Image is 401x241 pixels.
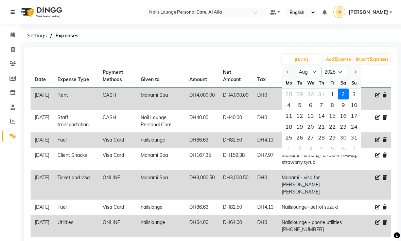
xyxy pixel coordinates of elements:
[349,110,360,121] div: 17
[349,143,360,154] div: 7
[316,99,327,110] div: Thursday, August 7, 2025
[294,132,305,143] div: Tuesday, August 26, 2025
[31,200,53,215] td: [DATE]
[253,132,278,148] td: DH4.13
[327,89,338,99] div: 1
[316,110,327,121] div: 14
[219,88,253,110] td: DH4,000.00
[327,132,338,143] div: Friday, August 29, 2025
[338,143,349,154] div: Saturday, September 6, 2025
[53,132,99,148] td: Fuel
[296,67,321,77] select: Select month
[185,88,219,110] td: DH4,000.00
[327,121,338,132] div: 22
[305,132,316,143] div: 27
[137,170,185,200] td: Manami Spa
[17,3,64,22] img: logo
[53,88,99,110] td: Rent
[283,132,294,143] div: Monday, August 25, 2025
[99,215,137,237] td: ONLINE
[349,110,360,121] div: Sunday, August 17, 2025
[327,110,338,121] div: Friday, August 15, 2025
[338,110,349,121] div: Saturday, August 16, 2025
[99,110,137,132] td: CASH
[24,30,50,42] span: Settings
[294,110,305,121] div: 12
[294,143,305,154] div: Tuesday, September 2, 2025
[31,215,53,237] td: [DATE]
[278,110,363,132] td: Nailslounge sima taxi
[294,121,305,132] div: Tuesday, August 19, 2025
[338,132,349,143] div: 30
[185,200,219,215] td: DH86.63
[354,55,390,64] button: Import Expenses
[278,65,363,88] th: Description
[31,132,53,148] td: [DATE]
[137,200,185,215] td: nailslonge
[185,170,219,200] td: DH3,000.50
[283,121,294,132] div: Monday, August 18, 2025
[349,9,388,16] span: [PERSON_NAME]
[278,170,363,200] td: Manami - visa for [PERSON_NAME] [PERSON_NAME]
[333,6,345,18] img: Sima
[278,148,363,170] td: Manami - lemon,[PERSON_NAME], strawbrry,syrub
[219,215,253,237] td: DH64.00
[294,89,305,99] div: 29
[327,89,338,99] div: Friday, August 1, 2025
[294,143,305,154] div: 2
[285,67,291,77] button: Previous month
[253,215,278,237] td: DH0
[31,170,53,200] td: [DATE]
[294,99,305,110] div: 5
[327,110,338,121] div: 15
[99,170,137,200] td: ONLINE
[253,110,278,132] td: DH0
[305,89,316,99] div: 30
[316,143,327,154] div: Thursday, September 4, 2025
[349,132,360,143] div: Sunday, August 31, 2025
[294,77,305,88] div: Tu
[253,88,278,110] td: DH0
[305,77,316,88] div: We
[316,77,327,88] div: Th
[185,148,219,170] td: DH167.35
[219,132,253,148] td: DH82.50
[53,110,99,132] td: Staff transportation
[338,89,349,99] div: 2
[305,132,316,143] div: Wednesday, August 27, 2025
[338,121,349,132] div: 23
[219,65,253,88] th: Net Amount
[137,148,185,170] td: Manami Spa
[137,110,185,132] td: Nail Lounge Personal Care
[99,65,137,88] th: Payment Methods
[278,200,363,215] td: Nailslounge- petrol suzuki
[316,89,327,99] div: Thursday, July 31, 2025
[137,215,185,237] td: nailslounge
[137,65,185,88] th: Given to
[352,67,358,77] button: Next month
[349,143,360,154] div: Sunday, September 7, 2025
[31,65,53,88] th: Date
[316,143,327,154] div: 4
[338,99,349,110] div: 9
[316,132,327,143] div: Thursday, August 28, 2025
[283,110,294,121] div: 11
[137,132,185,148] td: nailslounge
[283,143,294,154] div: Monday, September 1, 2025
[338,89,349,99] div: Saturday, August 2, 2025
[283,132,294,143] div: 25
[219,148,253,170] td: DH159.38
[349,89,360,99] div: Sunday, August 3, 2025
[294,132,305,143] div: 26
[324,55,353,64] button: Add Expense
[185,65,219,88] th: Amount
[327,132,338,143] div: 29
[53,65,99,88] th: Expense Type
[338,143,349,154] div: 6
[349,121,360,132] div: Sunday, August 24, 2025
[253,65,278,88] th: Tax
[283,143,294,154] div: 1
[316,89,327,99] div: 31
[338,110,349,121] div: 16
[321,67,347,77] select: Select year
